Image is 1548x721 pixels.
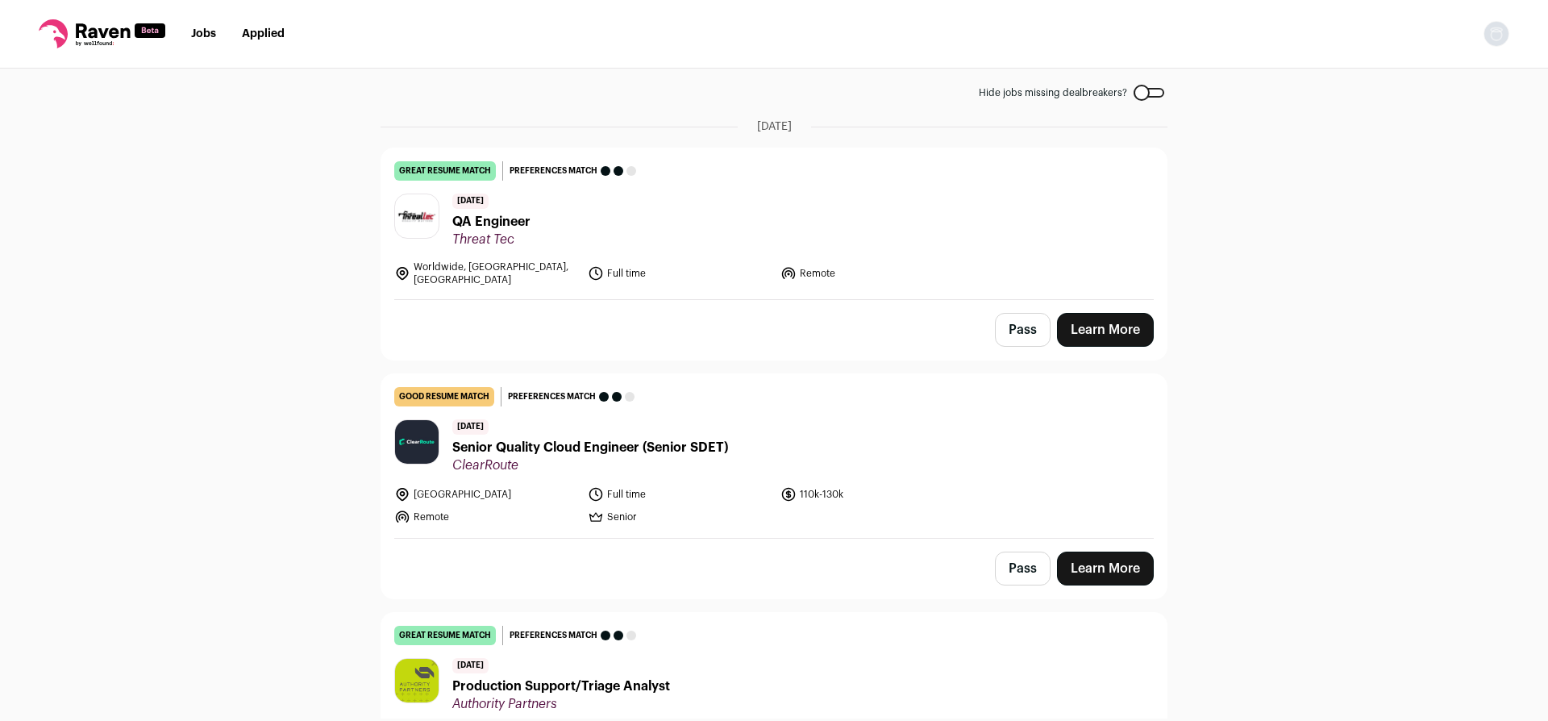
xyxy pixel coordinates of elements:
[395,420,439,464] img: c64e73fb0871ba25382d4f91557d5b7971a0476a995f3503a15c7df8c387adc0.jpg
[452,696,670,712] span: Authority Partners
[395,659,439,702] img: 84fad70979db2bdfd1a9cf8543884a3730c295917bb4cbdbe659eb0fe5ab1dc4.jpg
[452,658,489,673] span: [DATE]
[394,387,494,406] div: good resume match
[780,260,964,286] li: Remote
[1483,21,1509,47] button: Open dropdown
[394,260,578,286] li: Worldwide, [GEOGRAPHIC_DATA], [GEOGRAPHIC_DATA]
[1057,313,1154,347] a: Learn More
[1483,21,1509,47] img: nopic.png
[452,212,531,231] span: QA Engineer
[394,161,496,181] div: great resume match
[381,374,1167,538] a: good resume match Preferences match [DATE] Senior Quality Cloud Engineer (Senior SDET) ClearRoute...
[979,86,1127,99] span: Hide jobs missing dealbreakers?
[394,509,578,525] li: Remote
[452,419,489,435] span: [DATE]
[452,231,531,248] span: Threat Tec
[780,486,964,502] li: 110k-130k
[242,28,285,40] a: Applied
[452,457,728,473] span: ClearRoute
[995,552,1051,586] button: Pass
[510,627,597,644] span: Preferences match
[508,389,596,405] span: Preferences match
[395,207,439,225] img: 5dc23317f3ddc38aa3ab8fb6b25fbd5e1a98a5b4ab371684c0c47948a0dde794.png
[588,260,772,286] li: Full time
[588,509,772,525] li: Senior
[1057,552,1154,586] a: Learn More
[452,194,489,209] span: [DATE]
[757,119,792,135] span: [DATE]
[394,486,578,502] li: [GEOGRAPHIC_DATA]
[452,438,728,457] span: Senior Quality Cloud Engineer (Senior SDET)
[510,163,597,179] span: Preferences match
[191,28,216,40] a: Jobs
[394,626,496,645] div: great resume match
[381,148,1167,299] a: great resume match Preferences match [DATE] QA Engineer Threat Tec Worldwide, [GEOGRAPHIC_DATA], ...
[452,677,670,696] span: Production Support/Triage Analyst
[588,486,772,502] li: Full time
[995,313,1051,347] button: Pass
